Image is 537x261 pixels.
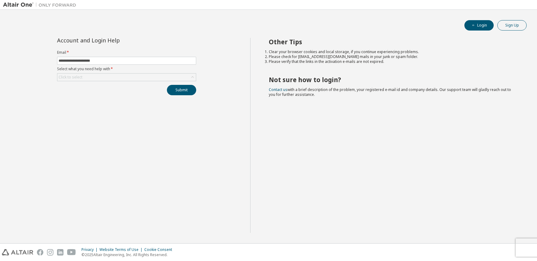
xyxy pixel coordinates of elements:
[497,20,527,31] button: Sign Up
[81,252,176,257] p: © 2025 Altair Engineering, Inc. All Rights Reserved.
[2,249,33,256] img: altair_logo.svg
[269,54,516,59] li: Please check for [EMAIL_ADDRESS][DOMAIN_NAME] mails in your junk or spam folder.
[269,87,511,97] span: with a brief description of the problem, your registered e-mail id and company details. Our suppo...
[464,20,494,31] button: Login
[57,249,63,256] img: linkedin.svg
[269,38,516,46] h2: Other Tips
[57,74,196,81] div: Click to select
[47,249,53,256] img: instagram.svg
[57,38,168,43] div: Account and Login Help
[67,249,76,256] img: youtube.svg
[57,50,196,55] label: Email
[81,247,99,252] div: Privacy
[57,67,196,71] label: Select what you need help with
[269,59,516,64] li: Please verify that the links in the activation e-mails are not expired.
[37,249,43,256] img: facebook.svg
[99,247,144,252] div: Website Terms of Use
[144,247,176,252] div: Cookie Consent
[269,49,516,54] li: Clear your browser cookies and local storage, if you continue experiencing problems.
[269,76,516,84] h2: Not sure how to login?
[269,87,287,92] a: Contact us
[59,75,82,80] div: Click to select
[167,85,196,95] button: Submit
[3,2,79,8] img: Altair One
